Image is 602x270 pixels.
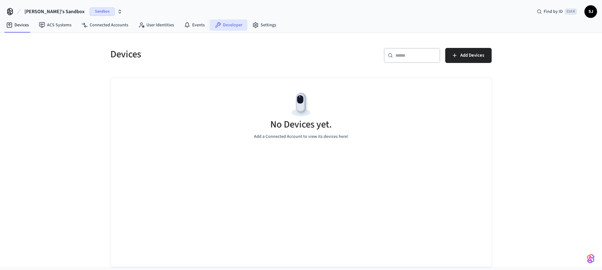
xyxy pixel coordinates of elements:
span: Add Devices [460,51,484,60]
a: Settings [247,19,281,31]
div: Find by IDCtrl K [532,6,582,17]
a: Events [179,19,210,31]
button: Add Devices [445,48,492,63]
span: [PERSON_NAME]'s Sandbox [24,8,85,15]
img: Devices Empty State [287,91,315,119]
span: Sandbox [90,8,115,16]
a: Devices [1,19,34,31]
h5: Devices [110,48,297,61]
a: ACS Systems [34,19,77,31]
h5: No Devices yet. [270,118,332,131]
p: Add a Connected Account to view its devices here! [254,133,348,140]
span: Find by ID [544,8,563,15]
img: SeamLogoGradient.69752ec5.svg [587,254,594,264]
a: User Identities [133,19,179,31]
a: Developer [210,19,247,31]
span: Ctrl K [565,8,577,15]
a: Connected Accounts [77,19,133,31]
span: SJ [585,6,596,17]
button: SJ [584,5,597,18]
